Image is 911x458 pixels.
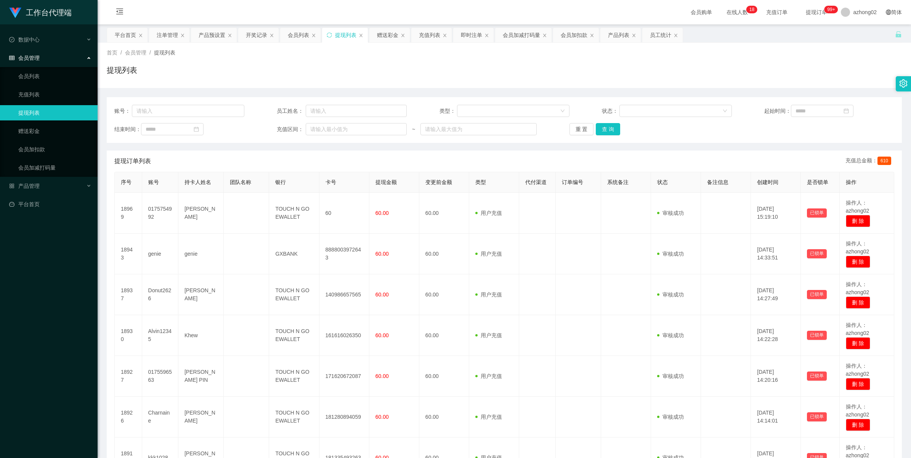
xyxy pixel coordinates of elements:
i: 图标: close [590,33,594,38]
button: 删 除 [846,419,870,431]
p: 8 [752,6,754,13]
span: 充值区间： [277,125,306,133]
button: 删 除 [846,215,870,227]
i: 图标: close [632,33,636,38]
span: 用户充值 [475,291,502,298]
td: 60.00 [419,274,469,315]
span: 操作人：azhong02 [846,240,869,255]
span: 审核成功 [657,251,684,257]
span: 代付渠道 [525,179,547,185]
span: 60.00 [375,373,389,379]
span: 变更前金额 [425,179,452,185]
span: 账号 [148,179,159,185]
td: [PERSON_NAME] [178,274,224,315]
div: 充值列表 [419,28,440,42]
div: 员工统计 [650,28,671,42]
button: 已锁单 [807,208,827,218]
span: 60.00 [375,414,389,420]
input: 请输入最小值为 [306,123,407,135]
span: 首页 [107,50,117,56]
span: 序号 [121,179,132,185]
td: [PERSON_NAME] [178,397,224,437]
span: 类型： [439,107,457,115]
div: 提现列表 [335,28,356,42]
div: 即时注单 [461,28,482,42]
h1: 提现列表 [107,64,137,76]
span: 审核成功 [657,414,684,420]
span: 60.00 [375,210,389,216]
i: 图标: close [180,33,185,38]
td: 18937 [115,274,142,315]
i: 图标: close [359,33,363,38]
h1: 工作台代理端 [26,0,72,25]
span: 结束时间： [114,125,141,133]
td: 18926 [115,397,142,437]
i: 图标: sync [327,32,332,38]
td: genie [142,234,178,274]
button: 已锁单 [807,372,827,381]
td: 18927 [115,356,142,397]
td: 60.00 [419,234,469,274]
div: 产品预设置 [199,28,225,42]
span: 提现列表 [154,50,175,56]
td: 60.00 [419,397,469,437]
td: Charnaine [142,397,178,437]
td: [DATE] 14:22:28 [751,315,801,356]
span: 类型 [475,179,486,185]
span: 操作人：azhong02 [846,322,869,336]
span: 审核成功 [657,373,684,379]
span: 产品管理 [9,183,40,189]
td: 181280894059 [319,397,369,437]
span: 状态： [602,107,620,115]
button: 查 询 [596,123,620,135]
span: 提现金额 [375,179,397,185]
span: 60.00 [375,251,389,257]
sup: 18 [746,6,757,13]
span: / [120,50,122,56]
i: 图标: close [138,33,143,38]
input: 请输入最大值为 [420,123,537,135]
i: 图标: appstore-o [9,183,14,189]
span: 提现订单列表 [114,157,151,166]
i: 图标: close [401,33,405,38]
td: GXBANK [269,234,319,274]
span: 持卡人姓名 [184,179,211,185]
span: 610 [877,157,891,165]
a: 工作台代理端 [9,9,72,15]
span: 充值订单 [762,10,791,15]
div: 会员加减打码量 [503,28,540,42]
span: 员工姓名： [277,107,306,115]
div: 平台首页 [115,28,136,42]
button: 已锁单 [807,249,827,258]
div: 会员加扣款 [561,28,587,42]
i: 图标: menu-fold [107,0,133,25]
i: 图标: unlock [895,31,902,38]
td: Alvin12345 [142,315,178,356]
div: 开奖记录 [246,28,267,42]
td: TOUCH N GO EWALLET [269,315,319,356]
img: logo.9652507e.png [9,8,21,18]
button: 删 除 [846,256,870,268]
span: 会员管理 [9,55,40,61]
span: 数据中心 [9,37,40,43]
span: 审核成功 [657,291,684,298]
td: 140986657565 [319,274,369,315]
td: 60 [319,193,369,234]
div: 充值总金额： [845,157,894,166]
td: 60.00 [419,315,469,356]
span: 在线人数 [723,10,752,15]
div: 产品列表 [608,28,629,42]
i: 图标: calendar [194,127,199,132]
td: [DATE] 14:14:01 [751,397,801,437]
td: 18943 [115,234,142,274]
a: 会员列表 [18,69,91,84]
i: 图标: close [443,33,447,38]
i: 图标: close [228,33,232,38]
span: 备注信息 [707,179,728,185]
td: Khew [178,315,224,356]
td: 18930 [115,315,142,356]
div: 会员列表 [288,28,309,42]
span: 操作人：azhong02 [846,404,869,418]
a: 会员加减打码量 [18,160,91,175]
span: 60.00 [375,291,389,298]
